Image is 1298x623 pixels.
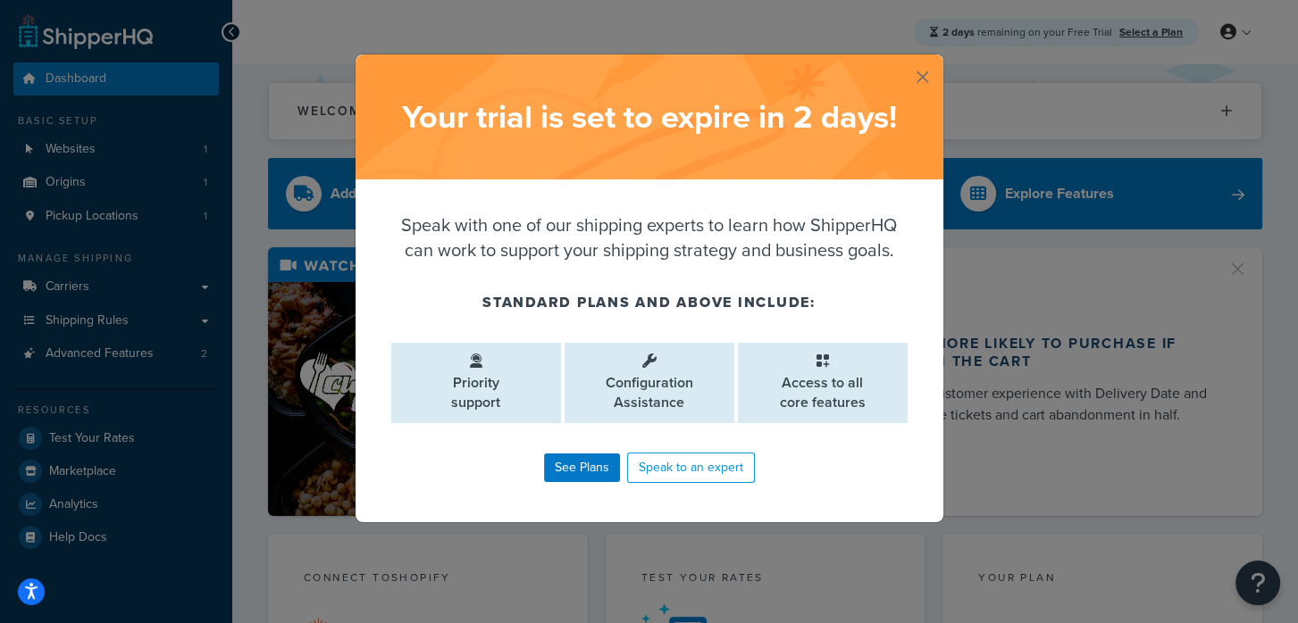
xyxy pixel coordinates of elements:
a: Speak to an expert [627,453,755,483]
a: See Plans [544,453,620,482]
li: Configuration Assistance [565,343,734,423]
p: Speak with one of our shipping experts to learn how ShipperHQ can work to support your shipping s... [391,212,908,262]
li: Priority support [391,343,561,423]
h4: Standard plans and above include: [391,292,908,313]
h2: Your trial is set to expire in 2 days ! [373,99,925,135]
li: Access to all core features [738,343,908,423]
